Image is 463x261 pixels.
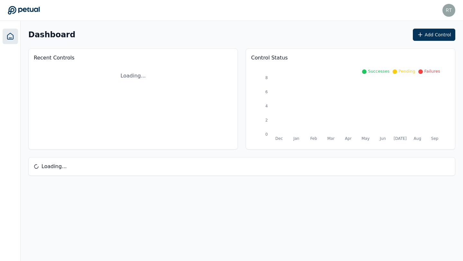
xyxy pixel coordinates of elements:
[3,29,18,44] a: Dashboard
[265,118,268,122] tspan: 2
[327,136,335,141] tspan: Mar
[275,136,283,141] tspan: Dec
[265,76,268,80] tspan: 8
[34,67,232,85] div: Loading...
[431,136,439,141] tspan: Sep
[251,54,450,62] p: Control Status
[265,132,268,137] tspan: 0
[442,4,455,17] img: Riddhi Thakkar
[29,157,455,175] div: Loading...
[310,136,317,141] tspan: Feb
[34,54,232,62] h3: Recent Controls
[293,136,299,141] tspan: Jan
[361,136,369,141] tspan: May
[414,136,421,141] tspan: Aug
[379,136,386,141] tspan: Jun
[265,104,268,108] tspan: 4
[265,90,268,94] tspan: 6
[398,69,415,74] span: Pending
[424,69,440,74] span: Failures
[28,30,75,39] h2: Dashboard
[413,29,455,41] button: Add Control
[394,136,407,141] tspan: [DATE]
[345,136,352,141] tspan: Apr
[368,69,389,74] span: Successes
[8,6,40,15] a: Go to Dashboard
